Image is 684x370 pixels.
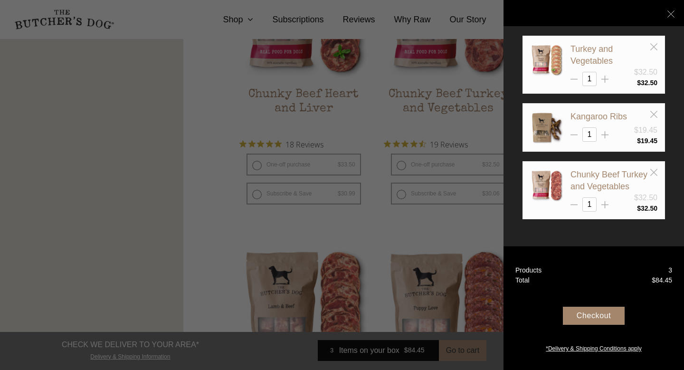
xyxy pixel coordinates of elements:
[570,112,627,121] a: Kangaroo Ribs
[634,67,657,78] div: $32.50
[570,170,647,191] a: Chunky Beef Turkey and Vegetables
[530,169,563,202] img: Chunky Beef Turkey and Vegetables
[637,79,641,87] span: $
[515,265,541,275] div: Products
[503,246,684,370] a: Products 3 Total $84.45 Checkout
[570,44,613,66] a: Turkey and Vegetables
[530,111,563,144] img: Kangaroo Ribs
[503,342,684,353] a: *Delivery & Shipping Conditions apply
[637,79,657,87] bdi: 32.50
[637,204,641,212] span: $
[637,137,641,145] span: $
[563,307,625,325] div: Checkout
[634,192,657,204] div: $32.50
[637,204,657,212] bdi: 32.50
[637,137,657,145] bdi: 19.45
[652,276,672,284] bdi: 84.45
[530,43,563,77] img: Turkey and Vegetables
[652,276,655,284] span: $
[515,275,530,285] div: Total
[634,125,657,136] div: $19.45
[668,265,672,275] div: 3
